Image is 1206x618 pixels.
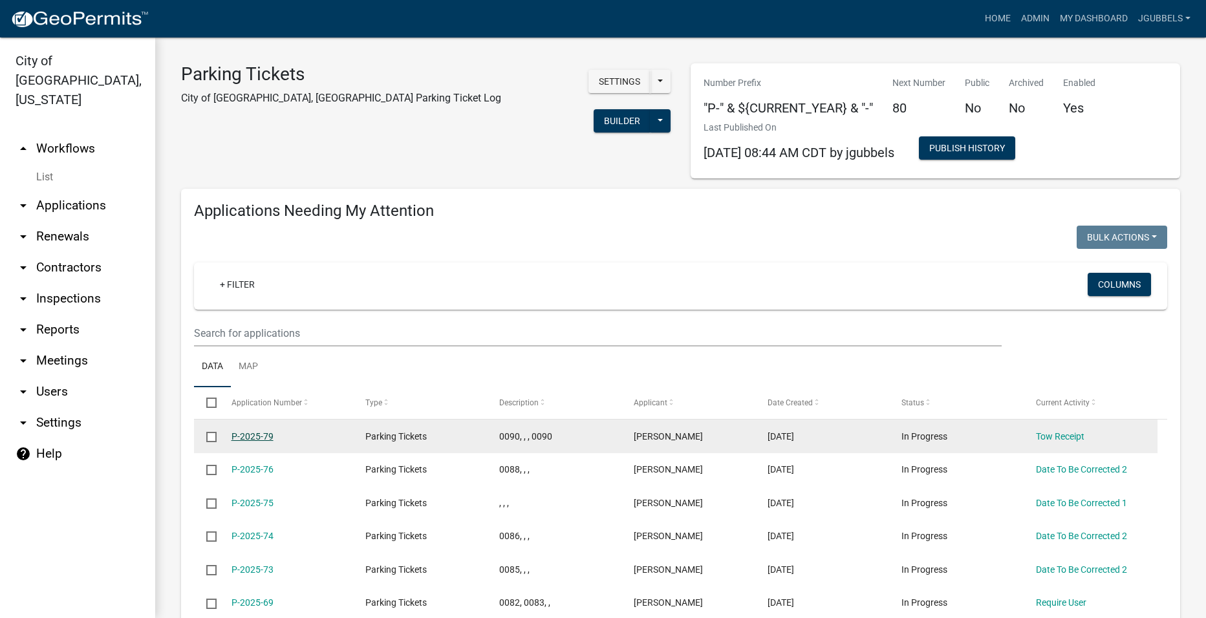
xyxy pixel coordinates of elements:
[16,141,31,156] i: arrow_drop_up
[231,346,266,388] a: Map
[1036,531,1127,541] a: Date To Be Corrected 2
[634,398,667,407] span: Applicant
[1036,564,1127,575] a: Date To Be Corrected 2
[704,145,894,160] span: [DATE] 08:44 AM CDT by jgubbels
[965,100,989,116] h5: No
[919,144,1015,154] wm-modal-confirm: Workflow Publish History
[1133,6,1196,31] a: jgubbels
[181,91,501,106] p: City of [GEOGRAPHIC_DATA], [GEOGRAPHIC_DATA] Parking Ticket Log
[634,498,703,508] span: Jack Gubbels
[353,387,487,418] datatable-header-cell: Type
[901,564,947,575] span: In Progress
[892,76,945,90] p: Next Number
[232,464,274,474] a: P-2025-76
[919,136,1015,160] button: Publish History
[901,531,947,541] span: In Progress
[1036,464,1127,474] a: Date To Be Corrected 2
[365,431,427,442] span: Parking Tickets
[232,498,274,508] a: P-2025-75
[499,464,530,474] span: 0088, , ,
[901,498,947,508] span: In Progress
[901,431,947,442] span: In Progress
[499,431,552,442] span: 0090, , , 0090
[232,564,274,575] a: P-2025-73
[768,398,813,407] span: Date Created
[704,121,894,134] p: Last Published On
[499,398,539,407] span: Description
[594,109,651,133] button: Builder
[232,531,274,541] a: P-2025-74
[965,76,989,90] p: Public
[210,273,265,296] a: + Filter
[901,464,947,474] span: In Progress
[499,531,530,541] span: 0086, , ,
[16,415,31,431] i: arrow_drop_down
[704,76,873,90] p: Number Prefix
[16,353,31,368] i: arrow_drop_down
[634,431,703,442] span: Jack Gubbels
[1088,273,1151,296] button: Columns
[232,597,274,608] a: P-2025-69
[365,464,427,474] span: Parking Tickets
[768,498,794,508] span: 09/02/2025
[634,564,703,575] span: Jack Gubbels
[16,291,31,306] i: arrow_drop_down
[499,498,509,508] span: , , ,
[755,387,889,418] datatable-header-cell: Date Created
[232,398,302,407] span: Application Number
[768,431,794,442] span: 09/09/2025
[16,384,31,400] i: arrow_drop_down
[16,229,31,244] i: arrow_drop_down
[194,320,1002,346] input: Search for applications
[194,346,231,388] a: Data
[634,464,703,474] span: Jack Gubbels
[1009,76,1044,90] p: Archived
[499,564,530,575] span: 0085, , ,
[499,597,550,608] span: 0082, 0083, ,
[588,70,651,93] button: Settings
[634,597,703,608] span: Jack Gubbels
[365,498,427,508] span: Parking Tickets
[1055,6,1133,31] a: My Dashboard
[1063,76,1095,90] p: Enabled
[621,387,755,418] datatable-header-cell: Applicant
[889,387,1023,418] datatable-header-cell: Status
[365,398,382,407] span: Type
[365,564,427,575] span: Parking Tickets
[1024,387,1158,418] datatable-header-cell: Current Activity
[1036,597,1086,608] a: Require User
[16,198,31,213] i: arrow_drop_down
[1009,100,1044,116] h5: No
[1016,6,1055,31] a: Admin
[16,446,31,462] i: help
[365,531,427,541] span: Parking Tickets
[704,100,873,116] h5: "P-" & ${CURRENT_YEAR} & "-"
[768,464,794,474] span: 09/02/2025
[16,322,31,337] i: arrow_drop_down
[901,398,924,407] span: Status
[1036,431,1084,442] a: Tow Receipt
[768,564,794,575] span: 09/02/2025
[232,431,274,442] a: P-2025-79
[1077,226,1167,249] button: Bulk Actions
[768,597,794,608] span: 06/25/2025
[634,531,703,541] span: Jack Gubbels
[194,202,1167,220] h4: Applications Needing My Attention
[365,597,427,608] span: Parking Tickets
[219,387,352,418] datatable-header-cell: Application Number
[1063,100,1095,116] h5: Yes
[768,531,794,541] span: 09/02/2025
[194,387,219,418] datatable-header-cell: Select
[901,597,947,608] span: In Progress
[892,100,945,116] h5: 80
[487,387,621,418] datatable-header-cell: Description
[1036,498,1127,508] a: Date To Be Corrected 1
[980,6,1016,31] a: Home
[16,260,31,275] i: arrow_drop_down
[1036,398,1090,407] span: Current Activity
[181,63,501,85] h3: Parking Tickets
